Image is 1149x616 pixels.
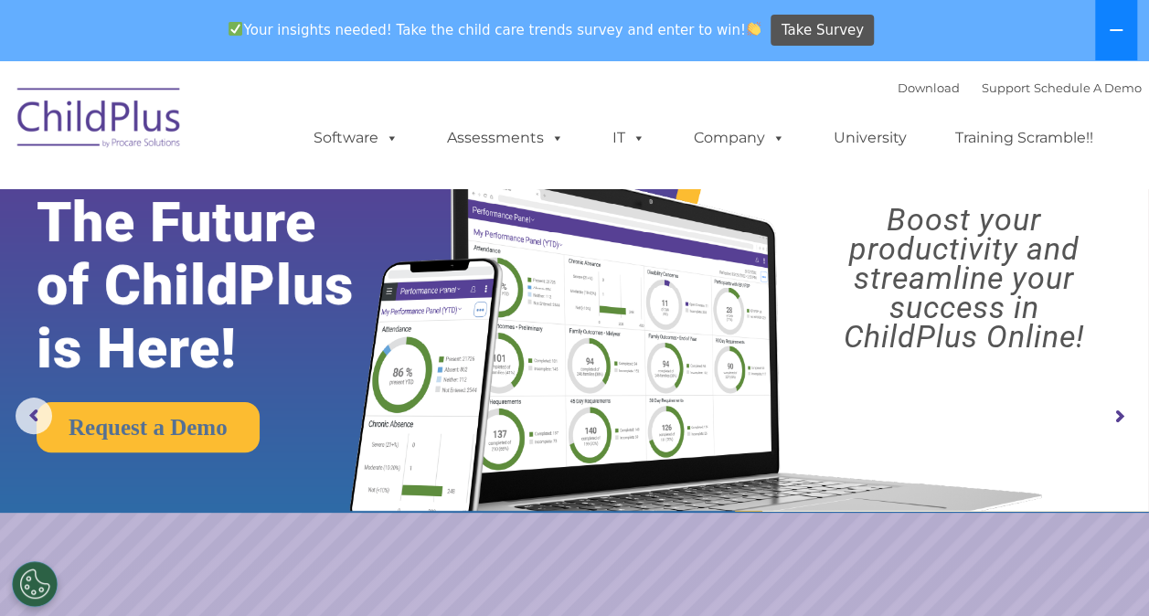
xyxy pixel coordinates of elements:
[771,15,874,47] a: Take Survey
[254,196,332,209] span: Phone number
[594,120,664,156] a: IT
[295,120,417,156] a: Software
[815,120,925,156] a: University
[747,22,761,36] img: 👏
[982,80,1030,95] a: Support
[37,402,260,452] a: Request a Demo
[793,205,1134,351] rs-layer: Boost your productivity and streamline your success in ChildPlus Online!
[898,80,1142,95] font: |
[221,12,769,48] span: Your insights needed! Take the child care trends survey and enter to win!
[254,121,310,134] span: Last name
[229,22,242,36] img: ✅
[429,120,582,156] a: Assessments
[937,120,1112,156] a: Training Scramble!!
[782,15,864,47] span: Take Survey
[37,191,403,380] rs-layer: The Future of ChildPlus is Here!
[898,80,960,95] a: Download
[1034,80,1142,95] a: Schedule A Demo
[676,120,803,156] a: Company
[8,75,191,166] img: ChildPlus by Procare Solutions
[12,561,58,607] button: Cookies Settings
